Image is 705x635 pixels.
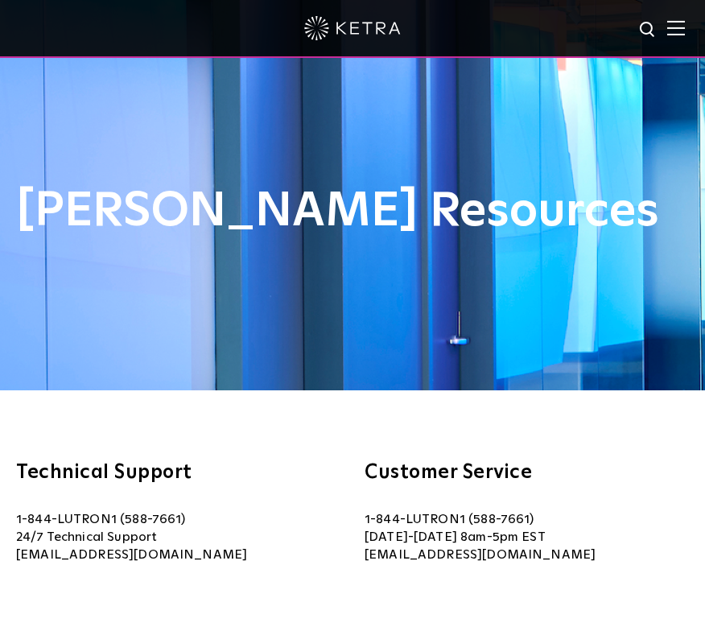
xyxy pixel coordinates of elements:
[16,510,340,564] p: 1-844-LUTRON1 (588-7661) 24/7 Technical Support
[16,463,340,482] h3: Technical Support
[16,548,247,561] a: [EMAIL_ADDRESS][DOMAIN_NAME]
[365,463,689,482] h3: Customer Service
[638,20,658,40] img: search icon
[304,16,401,40] img: ketra-logo-2019-white
[16,185,689,238] h1: [PERSON_NAME] Resources
[365,510,689,564] p: 1-844-LUTRON1 (588-7661) [DATE]-[DATE] 8am-5pm EST [EMAIL_ADDRESS][DOMAIN_NAME]
[667,20,685,35] img: Hamburger%20Nav.svg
